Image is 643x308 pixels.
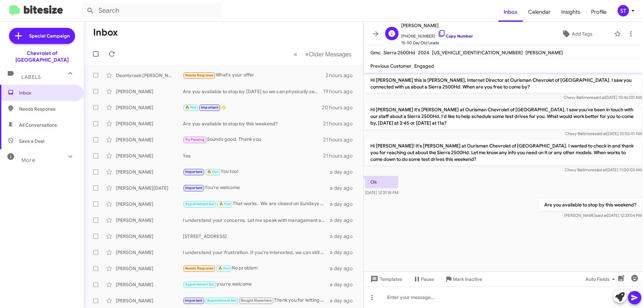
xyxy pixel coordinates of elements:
[183,217,330,224] div: I understand your concerns. Let me speak with management and I will follow up with you shortly
[612,5,636,16] button: ST
[116,249,183,256] div: [PERSON_NAME]
[183,249,330,256] div: I understand your frustration. If you're interested, we can still discuss your vehicle and explor...
[401,21,473,29] span: [PERSON_NAME]
[185,170,203,174] span: Important
[365,176,398,188] p: Ok
[305,50,309,58] span: »
[453,273,482,285] span: Mark Inactive
[290,47,301,61] button: Previous
[523,2,556,22] a: Calendar
[183,200,330,208] div: That works. We are closed on Sundays but open on Saturdays from 9am to 7pm. What time is good for...
[330,201,358,207] div: a day ago
[323,120,358,127] div: 21 hours ago
[19,89,76,96] span: Inbox
[323,136,358,143] div: 21 hours ago
[330,265,358,272] div: a day ago
[565,167,642,172] span: Chevy Baltimore [DATE] 11:00:03 AM
[369,273,402,285] span: Templates
[185,137,205,142] span: Try Pausing
[323,88,358,95] div: 19 hours ago
[116,233,183,240] div: [PERSON_NAME]
[116,169,183,175] div: [PERSON_NAME]
[183,88,323,95] div: Are you available to stop by [DATE] so we can physically see your vehicle for an offer?
[116,104,183,111] div: [PERSON_NAME]
[116,217,183,224] div: [PERSON_NAME]
[93,27,118,38] h1: Inbox
[116,120,183,127] div: [PERSON_NAME]
[365,190,398,195] span: [DATE] 12:31:18 PM
[183,281,330,288] div: you're welcome
[326,72,358,79] div: 2 hours ago
[564,213,642,218] span: [PERSON_NAME] [DATE] 12:33:04 PM
[418,50,429,56] span: 2024
[116,201,183,207] div: [PERSON_NAME]
[183,104,322,111] div: 👍
[330,217,358,224] div: a day ago
[185,298,203,303] span: Important
[116,88,183,95] div: [PERSON_NAME]
[408,273,439,285] button: Pause
[29,33,70,39] span: Special Campaign
[542,28,611,40] button: Add Tags
[364,273,408,285] button: Templates
[365,74,642,93] p: Hi [PERSON_NAME] this is [PERSON_NAME], Internet Director at Ourisman Chevrolet of [GEOGRAPHIC_DA...
[301,47,355,61] button: Next
[116,265,183,272] div: [PERSON_NAME]
[323,152,358,159] div: 21 hours ago
[207,170,218,174] span: 🔥 Hot
[185,266,214,270] span: Needs Response
[595,131,606,136] span: said at
[9,28,75,44] a: Special Campaign
[525,50,563,56] span: [PERSON_NAME]
[185,202,215,206] span: Appointment Set
[498,2,523,22] a: Inbox
[116,297,183,304] div: [PERSON_NAME]
[556,2,586,22] a: Insights
[207,298,236,303] span: Appointment Set
[539,199,642,211] p: Are you available to stop by this weekend?
[183,120,323,127] div: Are you available to stop by this weekend?
[572,28,592,40] span: Add Tags
[185,105,197,110] span: 🔥 Hot
[294,50,297,58] span: «
[183,168,330,176] div: You too!
[438,34,473,39] a: Copy Number
[21,157,35,163] span: More
[241,298,272,303] span: Bought Elsewhere
[19,122,57,128] span: All Conversations
[432,50,523,56] span: [US_VEHICLE_IDENTIFICATION_NUMBER]
[19,138,44,144] span: Save a Deal
[116,152,183,159] div: [PERSON_NAME]
[330,169,358,175] div: a day ago
[595,213,607,218] span: said at
[183,136,323,143] div: Sounds good. Thank you
[401,40,473,46] span: 15-90 Day Old Leads
[21,74,41,80] span: Labels
[116,136,183,143] div: [PERSON_NAME]
[185,186,203,190] span: Important
[594,167,606,172] span: said at
[365,104,642,129] p: Hi [PERSON_NAME] it's [PERSON_NAME] at Ourisman Chevrolet of [GEOGRAPHIC_DATA]. I saw you've been...
[322,104,358,111] div: 20 hours ago
[183,184,330,192] div: You're welcome
[593,95,605,100] span: said at
[183,264,330,272] div: No problem
[81,3,222,19] input: Search
[421,273,434,285] span: Pause
[586,2,612,22] a: Profile
[116,72,183,79] div: Deontyreek [PERSON_NAME]
[183,71,326,79] div: What's your offer
[183,233,330,240] div: [STREET_ADDRESS]
[290,47,355,61] nav: Page navigation example
[370,63,412,69] span: Previous Customer
[439,273,488,285] button: Mark Inactive
[565,131,642,136] span: Chevy Baltimore [DATE] 10:55:41 AM
[330,249,358,256] div: a day ago
[183,297,330,304] div: Thank you for letting me know
[183,152,323,159] div: Yes
[414,63,434,69] span: Engaged
[330,185,358,191] div: a day ago
[585,273,618,285] span: Auto Fields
